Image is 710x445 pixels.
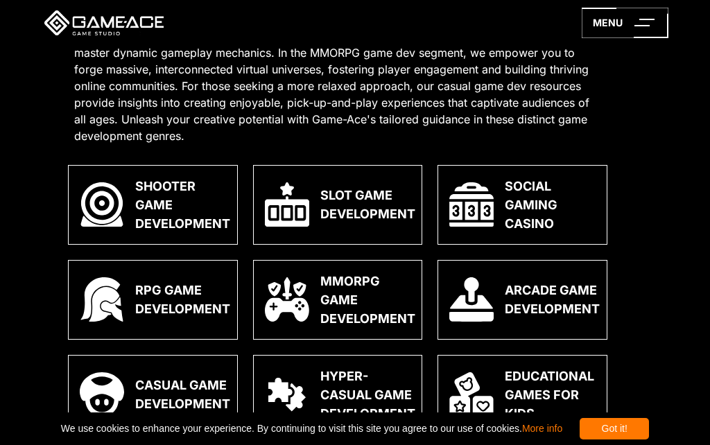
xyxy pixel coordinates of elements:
[265,277,309,322] img: Mmorpg game development
[505,367,595,423] div: Educational Games for Kids
[135,376,230,413] div: Casual Game Development
[522,423,562,434] a: More info
[80,182,124,227] img: Shooter games icon
[505,281,600,318] div: Arcade Game Development
[449,277,494,322] img: Arcade game development icon
[320,272,415,328] div: MMORPG Game Development
[505,177,595,233] div: Social Gaming Casino
[80,277,124,322] img: Rpg game development
[449,182,494,227] img: Social gaming casino icon
[265,182,309,227] img: Slot game development icon
[449,372,494,417] img: Educational games for kids
[580,418,649,439] div: Got it!
[135,281,230,318] div: RPG Game Development
[320,186,415,223] div: Slot Game Development
[80,372,124,417] img: Casual game development
[582,8,668,38] a: menu
[320,367,415,423] div: Hyper-Casual Game Development
[61,418,562,439] span: We use cookies to enhance your experience. By continuing to visit this site you agree to our use ...
[135,177,230,233] div: Shooter Game Development
[268,378,306,412] img: Hyper casual games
